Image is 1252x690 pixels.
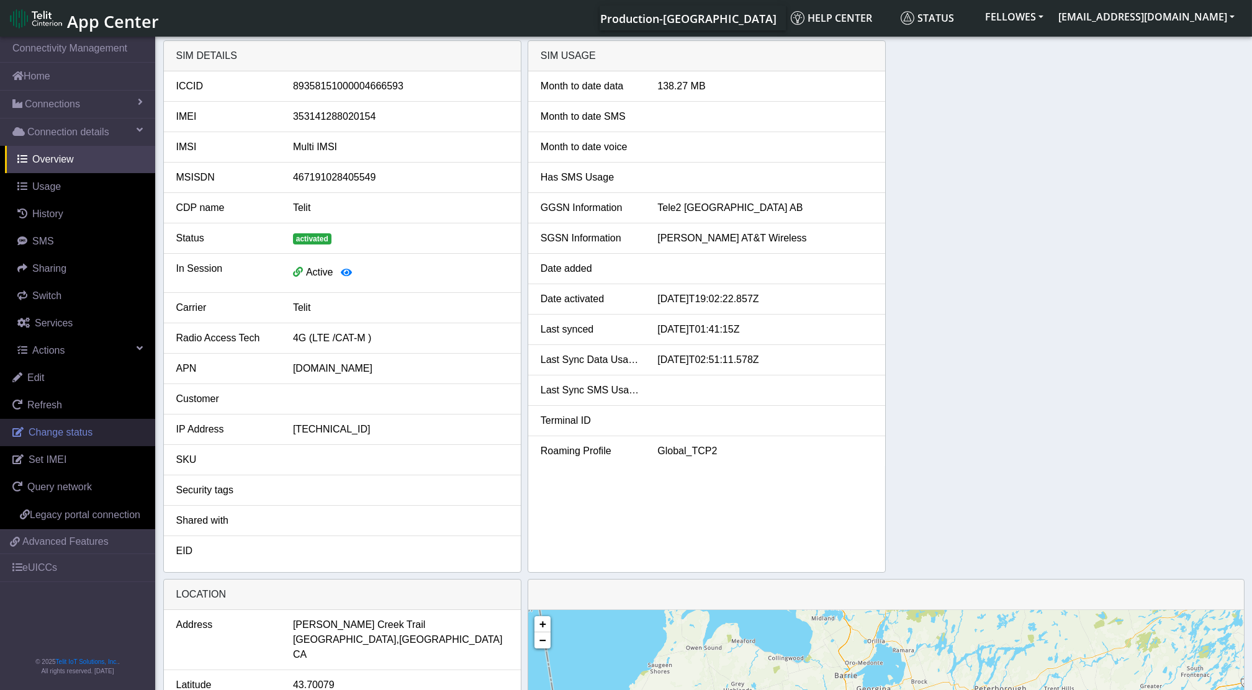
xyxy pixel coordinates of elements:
[284,331,518,346] div: 4G (LTE /CAT-M )
[284,300,518,315] div: Telit
[32,263,66,274] span: Sharing
[164,580,521,610] div: LOCATION
[284,170,518,185] div: 467191028405549
[534,616,551,632] a: Zoom in
[293,632,399,647] span: [GEOGRAPHIC_DATA],
[284,361,518,376] div: [DOMAIN_NAME]
[648,231,882,246] div: [PERSON_NAME] AT&T Wireless
[5,255,155,282] a: Sharing
[5,282,155,310] a: Switch
[531,444,648,459] div: Roaming Profile
[167,200,284,215] div: CDP name
[27,482,92,492] span: Query network
[167,422,284,437] div: IP Address
[786,6,896,30] a: Help center
[5,310,155,337] a: Services
[167,231,284,246] div: Status
[167,452,284,467] div: SKU
[29,454,66,465] span: Set IMEI
[32,208,63,219] span: History
[791,11,872,25] span: Help center
[167,617,284,662] div: Address
[167,361,284,376] div: APN
[32,181,61,192] span: Usage
[531,261,648,276] div: Date added
[978,6,1051,28] button: FELLOWES
[167,513,284,528] div: Shared with
[528,41,885,71] div: SIM Usage
[531,231,648,246] div: SGSN Information
[5,337,155,364] a: Actions
[648,79,882,94] div: 138.27 MB
[67,10,159,33] span: App Center
[30,509,140,520] span: Legacy portal connection
[600,11,777,26] span: Production-[GEOGRAPHIC_DATA]
[531,200,648,215] div: GGSN Information
[648,292,882,307] div: [DATE]T19:02:22.857Z
[600,6,776,30] a: Your current platform instance
[531,383,648,398] div: Last Sync SMS Usage
[531,292,648,307] div: Date activated
[333,261,361,285] button: View session details
[167,261,284,285] div: In Session
[648,200,882,215] div: Tele2 [GEOGRAPHIC_DATA] AB
[167,544,284,558] div: EID
[399,632,503,647] span: [GEOGRAPHIC_DATA]
[896,6,978,30] a: Status
[648,322,882,337] div: [DATE]T01:41:15Z
[32,154,74,164] span: Overview
[293,233,331,244] span: activated
[32,290,61,301] span: Switch
[284,79,518,94] div: 89358151000004666593
[293,617,425,632] span: [PERSON_NAME] Creek Trail
[531,413,648,428] div: Terminal ID
[293,647,307,662] span: CA
[284,109,518,124] div: 353141288020154
[27,125,109,140] span: Connection details
[306,267,333,277] span: Active
[167,300,284,315] div: Carrier
[531,140,648,155] div: Month to date voice
[5,173,155,200] a: Usage
[531,170,648,185] div: Has SMS Usage
[27,400,62,410] span: Refresh
[32,236,54,246] span: SMS
[22,534,109,549] span: Advanced Features
[10,5,157,32] a: App Center
[1051,6,1242,28] button: [EMAIL_ADDRESS][DOMAIN_NAME]
[531,79,648,94] div: Month to date data
[25,97,80,112] span: Connections
[284,140,518,155] div: Multi IMSI
[167,140,284,155] div: IMSI
[531,109,648,124] div: Month to date SMS
[5,200,155,228] a: History
[5,146,155,173] a: Overview
[167,170,284,185] div: MSISDN
[531,352,648,367] div: Last Sync Data Usage
[56,658,118,665] a: Telit IoT Solutions, Inc.
[35,318,73,328] span: Services
[167,483,284,498] div: Security tags
[32,345,65,356] span: Actions
[167,392,284,406] div: Customer
[648,444,882,459] div: Global_TCP2
[791,11,804,25] img: knowledge.svg
[284,422,518,437] div: [TECHNICAL_ID]
[534,632,551,648] a: Zoom out
[27,372,45,383] span: Edit
[29,427,92,437] span: Change status
[5,228,155,255] a: SMS
[284,200,518,215] div: Telit
[10,9,62,29] img: logo-telit-cinterion-gw-new.png
[531,322,648,337] div: Last synced
[167,331,284,346] div: Radio Access Tech
[167,109,284,124] div: IMEI
[901,11,914,25] img: status.svg
[164,41,521,71] div: SIM details
[648,352,882,367] div: [DATE]T02:51:11.578Z
[167,79,284,94] div: ICCID
[901,11,954,25] span: Status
